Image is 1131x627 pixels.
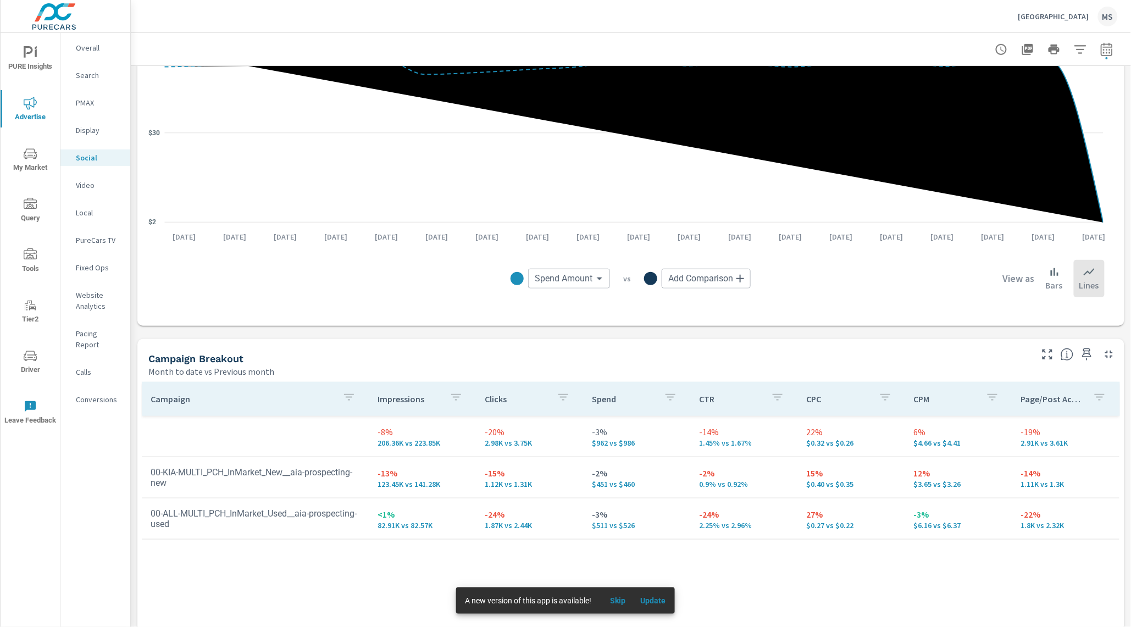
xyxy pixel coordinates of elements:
p: -19% [1021,425,1111,439]
p: Impressions [378,393,441,404]
p: -14% [1021,467,1111,480]
span: This is a summary of Social performance results by campaign. Each column can be sorted. [1061,348,1074,361]
button: Apply Filters [1069,38,1091,60]
p: Calls [76,367,121,378]
span: Save this to your personalized report [1078,346,1096,363]
p: CTR [699,393,762,404]
p: [DATE] [215,231,254,242]
span: Update [640,596,666,606]
div: PureCars TV [60,232,130,248]
div: Add Comparison [662,269,751,288]
p: $962 vs $986 [592,439,681,447]
p: Display [76,125,121,136]
div: nav menu [1,33,60,437]
p: -15% [485,467,574,480]
span: PURE Insights [4,46,57,73]
div: Spend Amount [528,269,610,288]
p: vs [610,274,644,284]
p: $451 vs $460 [592,480,681,489]
p: Month to date vs Previous month [148,365,274,378]
p: -24% [485,508,574,521]
p: [DATE] [974,231,1012,242]
p: 1,801 vs 2,315 [1021,521,1111,530]
button: "Export Report to PDF" [1017,38,1039,60]
h6: View as [1003,273,1035,284]
p: [DATE] [367,231,406,242]
p: -20% [485,425,574,439]
p: -2% [699,467,789,480]
div: Overall [60,40,130,56]
div: Display [60,122,130,138]
p: -3% [592,508,681,521]
p: Lines [1079,279,1099,292]
span: My Market [4,147,57,174]
span: Query [4,198,57,225]
button: Print Report [1043,38,1065,60]
p: PureCars TV [76,235,121,246]
div: Calls [60,364,130,380]
p: 15% [806,467,896,480]
span: Tier2 [4,299,57,326]
p: [DATE] [418,231,456,242]
p: [DATE] [873,231,911,242]
p: [GEOGRAPHIC_DATA] [1018,12,1089,21]
p: 206,363 vs 223,848 [378,439,467,447]
p: 82,912 vs 82,566 [378,521,467,530]
p: 1,867 vs 2,441 [485,521,574,530]
p: -3% [914,508,1004,521]
div: MS [1098,7,1118,26]
span: Skip [605,596,631,606]
p: Page/Post Action [1021,393,1084,404]
td: 00-KIA-MULTI_PCH_InMarket_New__aia-prospecting-new [142,458,369,497]
p: 12% [914,467,1004,480]
p: Campaign [151,393,334,404]
button: Make Fullscreen [1039,346,1056,363]
td: 00-ALL-MULTI_PCH_InMarket_Used__aia-prospecting-used [142,500,369,538]
p: Pacing Report [76,328,121,350]
p: Social [76,152,121,163]
div: Pacing Report [60,325,130,353]
p: -24% [699,508,789,521]
p: 1,116 vs 1,306 [485,480,574,489]
p: Clicks [485,393,548,404]
p: Overall [76,42,121,53]
p: 123,451 vs 141,282 [378,480,467,489]
p: 2.25% vs 2.96% [699,521,789,530]
p: $3.65 vs $3.26 [914,480,1004,489]
p: [DATE] [1075,231,1113,242]
p: [DATE] [923,231,962,242]
span: Leave Feedback [4,400,57,427]
p: 27% [806,508,896,521]
p: [DATE] [519,231,557,242]
p: $0.32 vs $0.26 [806,439,896,447]
p: Website Analytics [76,290,121,312]
div: Local [60,204,130,221]
button: Skip [600,592,635,609]
p: [DATE] [266,231,304,242]
p: $0.40 vs $0.35 [806,480,896,489]
div: PMAX [60,95,130,111]
text: $30 [148,129,160,137]
p: Bars [1046,279,1063,292]
p: -13% [378,467,467,480]
button: Minimize Widget [1100,346,1118,363]
p: $4.66 vs $4.41 [914,439,1004,447]
p: [DATE] [317,231,355,242]
p: -3% [592,425,681,439]
p: 22% [806,425,896,439]
p: [DATE] [670,231,709,242]
p: [DATE] [569,231,608,242]
p: $511 vs $526 [592,521,681,530]
text: $2 [148,218,156,226]
div: Website Analytics [60,287,130,314]
p: 1,108 vs 1,295 [1021,480,1111,489]
p: <1% [378,508,467,521]
p: CPC [806,393,869,404]
p: Conversions [76,394,121,405]
p: 0.9% vs 0.92% [699,480,789,489]
p: [DATE] [1024,231,1063,242]
span: A new version of this app is available! [465,596,591,605]
span: Advertise [4,97,57,124]
div: Conversions [60,391,130,408]
span: Tools [4,248,57,275]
